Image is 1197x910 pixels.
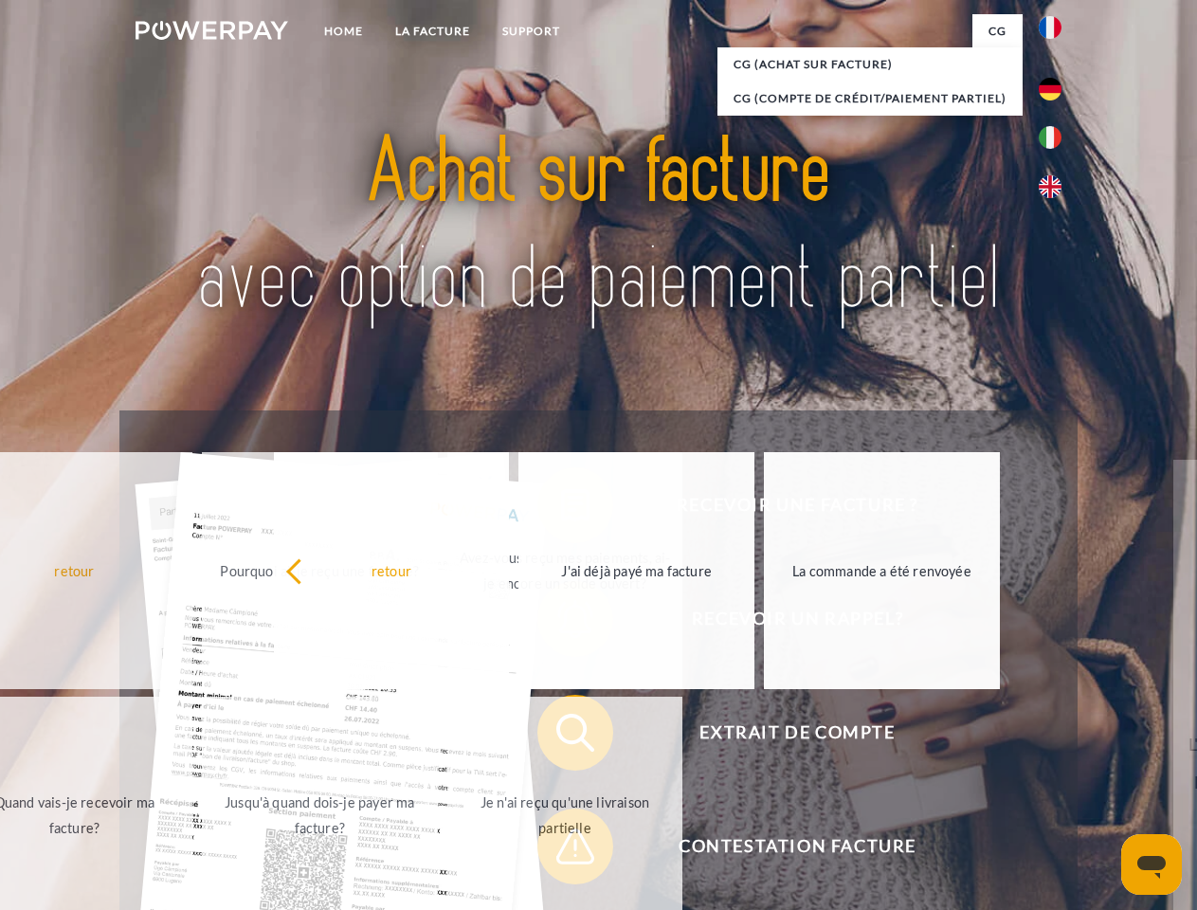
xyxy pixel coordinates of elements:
[1121,834,1182,895] iframe: Bouton de lancement de la fenêtre de messagerie
[213,790,426,841] div: Jusqu'à quand dois-je payer ma facture?
[459,790,672,841] div: Je n'ai reçu qu'une livraison partielle
[1039,126,1061,149] img: it
[775,557,988,583] div: La commande a été renvoyée
[972,14,1023,48] a: CG
[1039,16,1061,39] img: fr
[1039,78,1061,100] img: de
[530,557,743,583] div: J'ai déjà payé ma facture
[379,14,486,48] a: LA FACTURE
[565,695,1029,771] span: Extrait de compte
[717,47,1023,82] a: CG (achat sur facture)
[565,809,1029,884] span: Contestation Facture
[537,809,1030,884] button: Contestation Facture
[717,82,1023,116] a: CG (Compte de crédit/paiement partiel)
[1039,175,1061,198] img: en
[181,91,1016,363] img: title-powerpay_fr.svg
[537,695,1030,771] button: Extrait de compte
[136,21,288,40] img: logo-powerpay-white.svg
[486,14,576,48] a: Support
[308,14,379,48] a: Home
[285,557,499,583] div: retour
[213,557,426,583] div: Pourquoi ai-je reçu une facture?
